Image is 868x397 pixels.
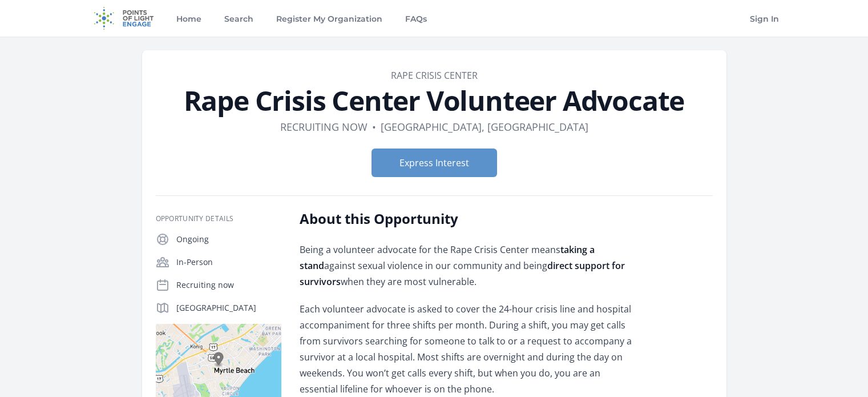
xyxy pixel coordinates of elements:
[381,119,588,135] dd: [GEOGRAPHIC_DATA], [GEOGRAPHIC_DATA]
[391,69,478,82] a: Rape Crisis Center
[176,279,281,291] p: Recruiting now
[372,119,376,135] div: •
[300,210,633,228] h2: About this Opportunity
[372,149,497,177] button: Express Interest
[280,119,368,135] dd: Recruiting now
[176,302,281,314] p: [GEOGRAPHIC_DATA]
[176,234,281,245] p: Ongoing
[300,242,633,290] p: Being a volunteer advocate for the Rape Crisis Center means against sexual violence in our commun...
[156,214,281,223] h3: Opportunity Details
[176,256,281,268] p: In-Person
[300,301,633,397] p: Each volunteer advocate is asked to cover the 24-hour crisis line and hospital accompaniment for ...
[156,87,713,114] h1: Rape Crisis Center Volunteer Advocate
